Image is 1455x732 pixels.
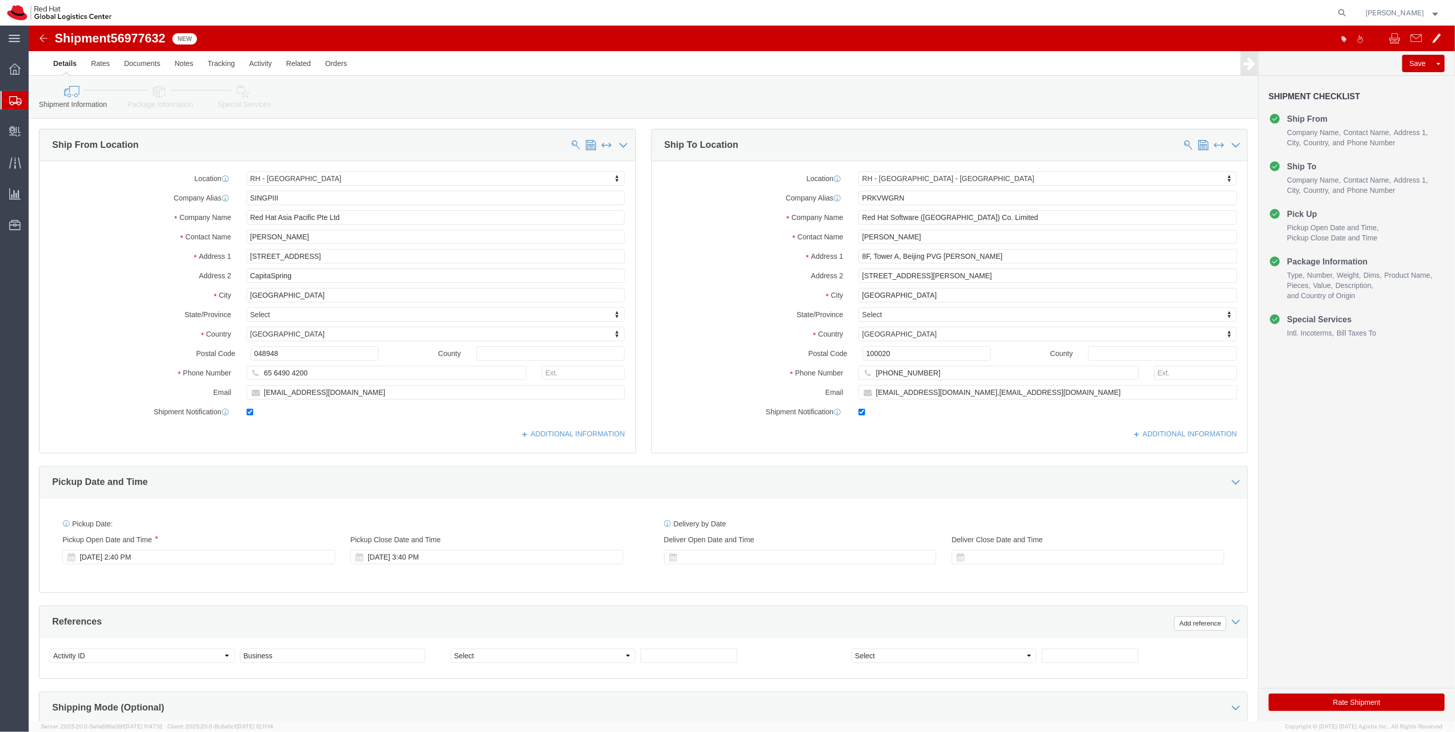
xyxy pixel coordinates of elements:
[29,26,1455,721] iframe: FS Legacy Container
[167,723,273,729] span: Client: 2025.20.0-8c6e0cf
[1366,7,1424,18] span: Sally Chua
[41,723,163,729] span: Server: 2025.20.0-5efa686e39f
[1285,722,1443,731] span: Copyright © [DATE]-[DATE] Agistix Inc., All Rights Reserved
[1365,7,1441,19] button: [PERSON_NAME]
[7,5,112,20] img: logo
[124,723,163,729] span: [DATE] 11:47:12
[236,723,273,729] span: [DATE] 12:11:14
